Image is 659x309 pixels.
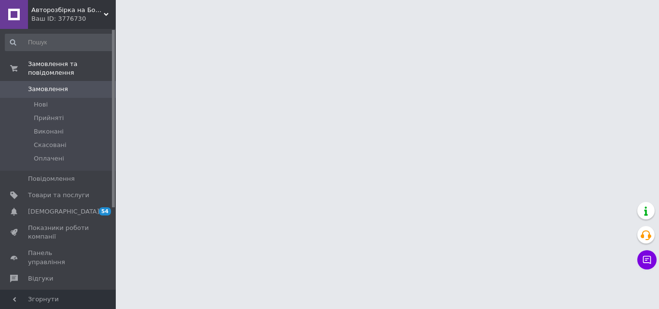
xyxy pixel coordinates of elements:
[5,34,114,51] input: Пошук
[34,127,64,136] span: Виконані
[34,154,64,163] span: Оплачені
[34,141,67,149] span: Скасовані
[28,175,75,183] span: Повідомлення
[34,114,64,122] span: Прийняті
[28,60,116,77] span: Замовлення та повідомлення
[28,85,68,94] span: Замовлення
[99,207,111,215] span: 54
[28,274,53,283] span: Відгуки
[637,250,657,269] button: Чат з покупцем
[28,249,89,266] span: Панель управління
[28,207,99,216] span: [DEMOGRAPHIC_DATA]
[31,6,104,14] span: Авторозбірка на Богатирській Mitsubishi
[34,100,48,109] span: Нові
[31,14,116,23] div: Ваш ID: 3776730
[28,224,89,241] span: Показники роботи компанії
[28,191,89,200] span: Товари та послуги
